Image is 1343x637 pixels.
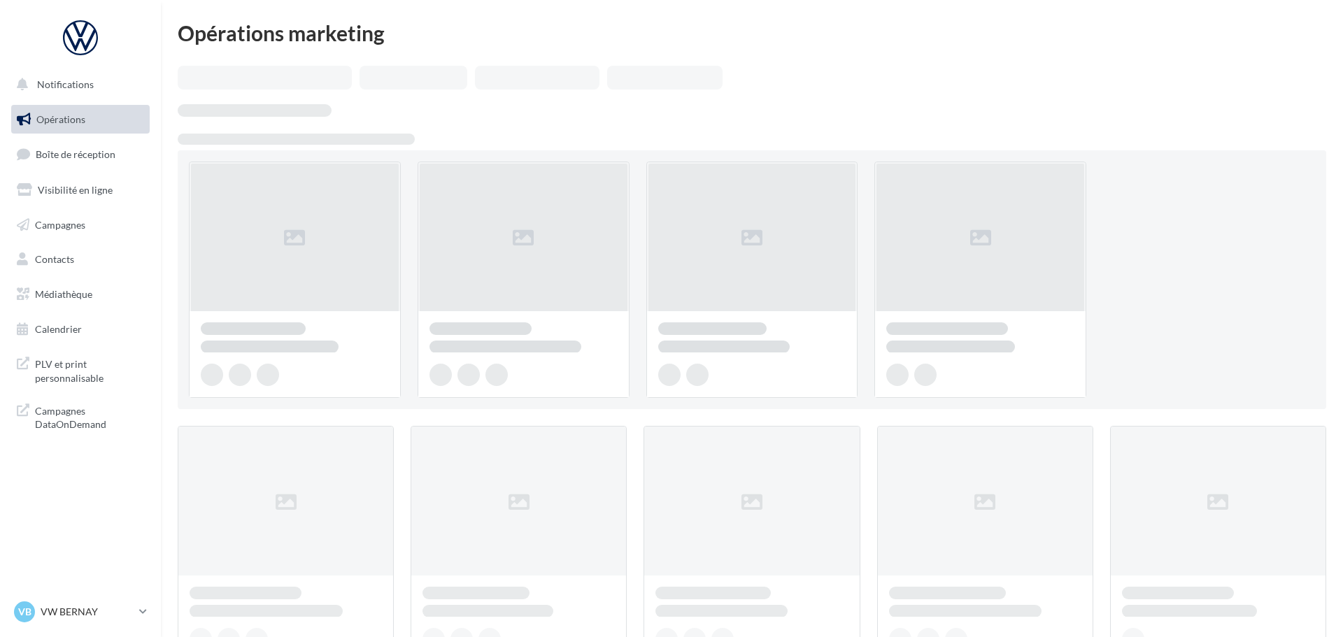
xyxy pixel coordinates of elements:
[8,396,152,437] a: Campagnes DataOnDemand
[178,22,1326,43] div: Opérations marketing
[8,210,152,240] a: Campagnes
[35,401,144,431] span: Campagnes DataOnDemand
[35,323,82,335] span: Calendrier
[37,78,94,90] span: Notifications
[38,184,113,196] span: Visibilité en ligne
[8,176,152,205] a: Visibilité en ligne
[8,315,152,344] a: Calendrier
[8,105,152,134] a: Opérations
[8,280,152,309] a: Médiathèque
[36,148,115,160] span: Boîte de réception
[41,605,134,619] p: VW BERNAY
[36,113,85,125] span: Opérations
[8,349,152,390] a: PLV et print personnalisable
[18,605,31,619] span: VB
[35,253,74,265] span: Contacts
[8,139,152,169] a: Boîte de réception
[35,355,144,385] span: PLV et print personnalisable
[8,70,147,99] button: Notifications
[35,288,92,300] span: Médiathèque
[11,599,150,625] a: VB VW BERNAY
[8,245,152,274] a: Contacts
[35,218,85,230] span: Campagnes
